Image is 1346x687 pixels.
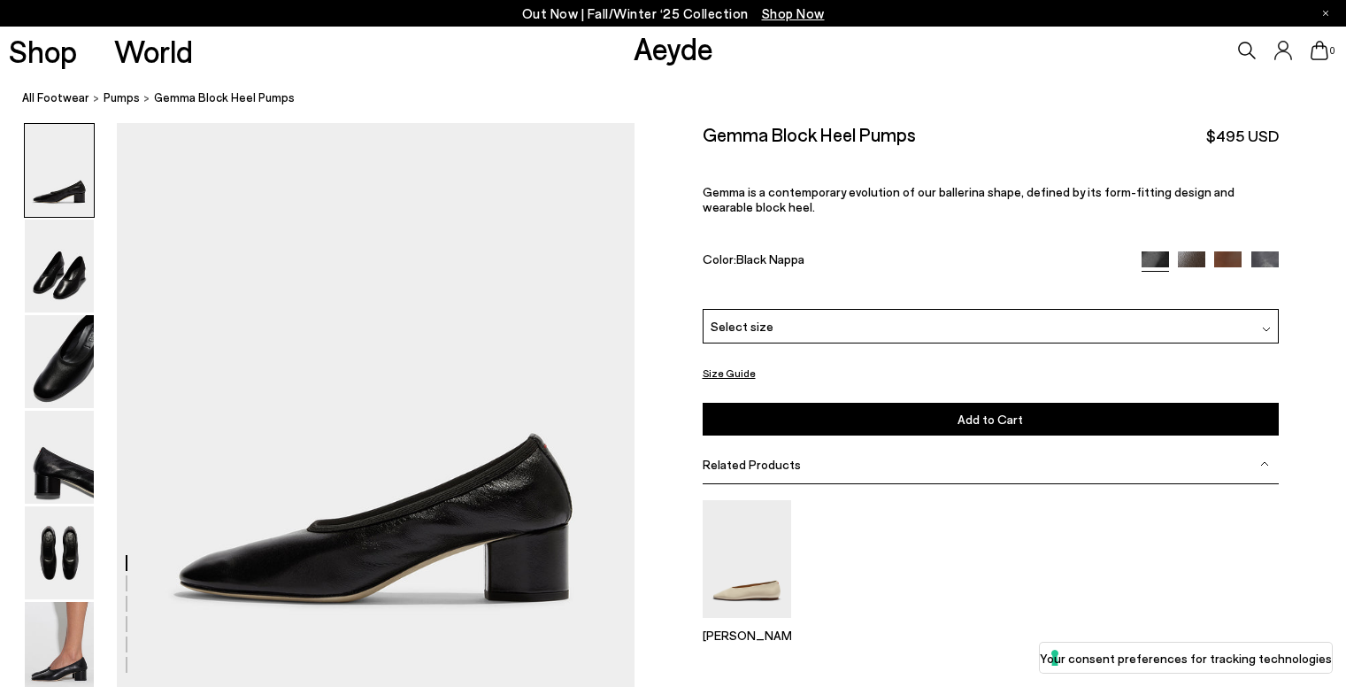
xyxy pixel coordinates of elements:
[9,35,77,66] a: Shop
[25,124,94,217] img: Gemma Block Heel Pumps - Image 1
[22,74,1346,123] nav: breadcrumb
[104,89,140,107] a: pumps
[1260,459,1269,468] img: svg%3E
[762,5,825,21] span: Navigate to /collections/new-in
[25,315,94,408] img: Gemma Block Heel Pumps - Image 3
[703,251,1123,272] div: Color:
[25,506,94,599] img: Gemma Block Heel Pumps - Image 5
[1206,125,1279,147] span: $495 USD
[958,412,1023,427] span: Add to Cart
[703,606,791,643] a: Kirsten Ballet Flats [PERSON_NAME]
[736,251,804,266] span: Black Nappa
[703,457,801,472] span: Related Products
[25,220,94,313] img: Gemma Block Heel Pumps - Image 2
[154,89,295,107] span: Gemma Block Heel Pumps
[703,184,1279,214] p: Gemma is a contemporary evolution of our ballerina shape, defined by its form-fitting design and ...
[22,89,89,107] a: All Footwear
[711,317,773,336] span: Select size
[703,123,916,145] h2: Gemma Block Heel Pumps
[703,403,1279,436] button: Add to Cart
[1262,325,1271,334] img: svg%3E
[522,3,825,25] p: Out Now | Fall/Winter ‘25 Collection
[104,90,140,104] span: pumps
[634,29,713,66] a: Aeyde
[1040,649,1332,668] label: Your consent preferences for tracking technologies
[1040,643,1332,673] button: Your consent preferences for tracking technologies
[114,35,193,66] a: World
[703,500,791,618] img: Kirsten Ballet Flats
[703,628,791,643] p: [PERSON_NAME]
[1311,41,1328,60] a: 0
[703,362,756,384] button: Size Guide
[25,411,94,504] img: Gemma Block Heel Pumps - Image 4
[1328,46,1337,56] span: 0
